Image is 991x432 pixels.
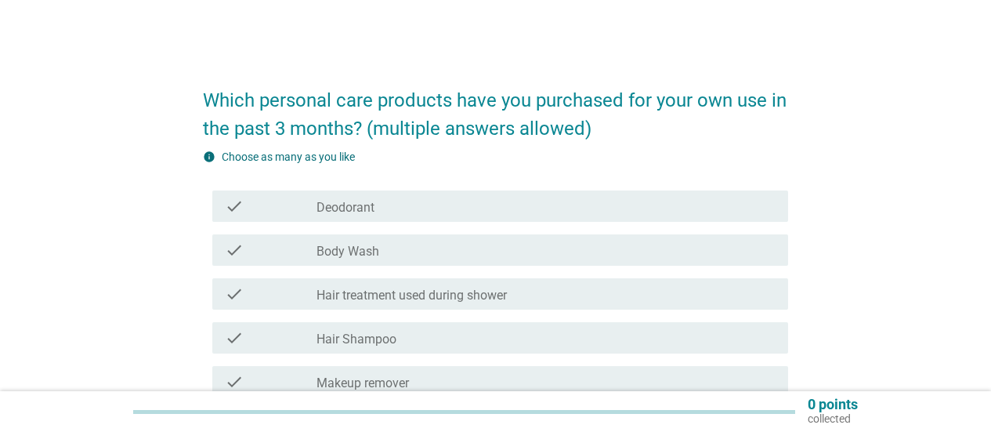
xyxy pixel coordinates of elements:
i: check [225,197,244,216]
i: check [225,329,244,347]
label: Hair treatment used during shower [316,288,507,303]
i: check [225,285,244,303]
h2: Which personal care products have you purchased for your own use in the past 3 months? (multiple ... [203,71,788,143]
p: 0 points [808,398,858,412]
i: check [225,241,244,260]
label: Deodorant [316,200,374,216]
p: collected [808,412,858,426]
i: info [203,151,215,163]
label: Body Wash [316,244,379,260]
label: Choose as many as you like [222,151,355,163]
label: Hair Shampoo [316,332,396,347]
label: Makeup remover [316,376,409,391]
i: check [225,372,244,391]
